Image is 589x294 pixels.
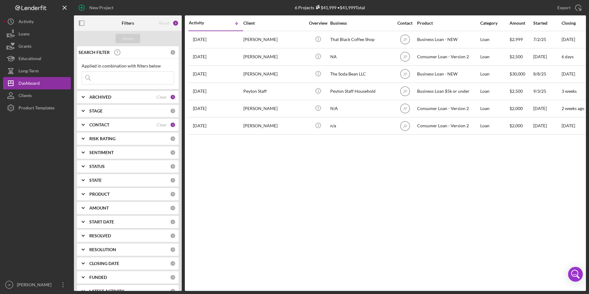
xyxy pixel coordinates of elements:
a: Activity [3,15,71,28]
b: ARCHIVED [89,95,111,100]
button: Dashboard [3,77,71,89]
div: The Soda Bean LLC [330,66,392,82]
div: Loan [480,31,509,48]
div: Loans [18,28,30,42]
div: Loan [480,100,509,117]
div: Client [243,21,305,26]
div: Clear [156,122,167,127]
button: Grants [3,40,71,52]
time: 2025-09-19 16:10 [193,37,206,42]
text: JP [7,283,11,287]
div: 8/8/25 [533,66,561,82]
div: [PERSON_NAME] [243,66,305,82]
div: 0 [170,164,176,169]
div: 0 [170,178,176,183]
div: 0 [170,50,176,55]
text: JP [403,38,407,42]
time: 2025-09-04 21:01 [193,71,206,76]
div: NA [330,49,392,65]
b: PRODUCT [89,192,110,197]
button: Long-Term [3,65,71,77]
span: $2,500 [510,88,523,94]
div: [PERSON_NAME] [243,49,305,65]
button: Educational [3,52,71,65]
div: 2 [173,20,179,26]
div: $41,999 [314,5,336,10]
b: CLOSING DATE [89,261,119,266]
div: Open Intercom Messenger [568,267,583,282]
time: [DATE] [562,123,575,128]
div: [PERSON_NAME] [243,31,305,48]
div: 0 [170,205,176,211]
text: JP [403,89,407,94]
button: Clients [3,89,71,102]
div: 0 [170,191,176,197]
div: Activity [18,15,34,29]
b: Filters [122,21,134,26]
div: Category [480,21,509,26]
span: $2,999 [510,37,523,42]
div: 7/2/25 [533,31,561,48]
b: LATEST ACTIVITY [89,289,124,294]
button: JP[PERSON_NAME] [3,279,71,291]
div: 0 [170,219,176,225]
b: STATE [89,178,102,183]
time: 2025-07-28 18:55 [193,106,206,111]
div: Loan [480,118,509,134]
div: Overview [307,21,330,26]
div: [PERSON_NAME] [243,118,305,134]
div: 0 [170,108,176,114]
div: 1 [170,122,176,128]
span: $2,500 [510,54,523,59]
div: Product Templates [18,102,55,116]
div: 0 [170,247,176,252]
div: 6 Projects • $41,999 Total [295,5,365,10]
div: N/A [330,100,392,117]
b: RISK RATING [89,136,116,141]
b: AMOUNT [89,206,109,210]
div: Contact [393,21,416,26]
div: [PERSON_NAME] [15,279,55,292]
button: Apply [116,34,140,43]
b: STAGE [89,108,103,113]
div: Export [557,2,571,14]
div: 0 [170,233,176,239]
time: 2025-09-06 21:36 [193,54,206,59]
time: 2 weeks ago [562,106,584,111]
div: Clear [156,95,167,100]
div: Loan [480,49,509,65]
div: Grants [18,40,31,54]
div: Started [533,21,561,26]
div: Loan [480,66,509,82]
div: Product [417,21,479,26]
b: CONTACT [89,122,109,127]
div: Business [330,21,392,26]
b: START DATE [89,219,114,224]
div: [PERSON_NAME] [243,100,305,117]
text: JP [403,55,407,59]
div: Business Loan $5k or under [417,83,479,100]
span: $2,000 [510,123,523,128]
div: Business Loan - NEW [417,31,479,48]
button: Loans [3,28,71,40]
div: n/a [330,118,392,134]
time: [DATE] [562,37,575,42]
div: 9/3/25 [533,83,561,100]
div: 0 [170,275,176,280]
div: 1 [170,94,176,100]
text: JP [403,72,407,76]
div: Educational [18,52,41,66]
div: Amount [510,21,533,26]
button: Product Templates [3,102,71,114]
b: RESOLUTION [89,247,116,252]
span: $2,000 [510,106,523,111]
b: FUNDED [89,275,107,280]
time: 6 days [562,54,574,59]
div: 0 [170,136,176,141]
